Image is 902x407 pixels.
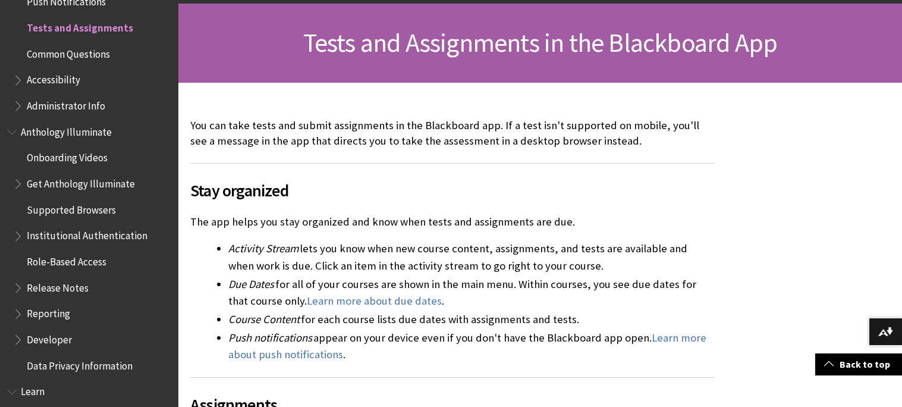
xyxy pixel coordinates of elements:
[21,382,45,398] span: Learn
[27,70,80,86] span: Accessibility
[27,18,133,34] span: Tests and Assignments
[228,312,300,326] span: Course Content
[27,304,70,320] span: Reporting
[228,277,274,291] span: Due Dates
[27,174,135,190] span: Get Anthology Illuminate
[228,242,298,255] span: Activity Stream
[27,148,108,164] span: Onboarding Videos
[190,118,714,149] p: You can take tests and submit assignments in the Blackboard app. If a test isn't supported on mob...
[27,44,110,60] span: Common Questions
[27,356,133,372] span: Data Privacy Information
[190,214,714,230] p: The app helps you stay organized and know when tests and assignments are due.
[228,276,714,309] li: for all of your courses are shown in the main menu. Within courses, you see due dates for that co...
[228,311,714,328] li: for each course lists due dates with assignments and tests.
[228,331,706,362] a: Learn more about push notifications
[27,96,105,112] span: Administrator Info
[27,226,147,242] span: Institutional Authentication
[303,26,778,59] span: Tests and Assignments in the Blackboard App
[307,294,442,308] a: Learn more about due dates
[7,122,171,376] nav: Book outline for Anthology Illuminate
[21,122,112,138] span: Anthology Illuminate
[190,178,714,203] span: Stay organized
[228,330,714,363] li: appear on your device even if you don't have the Blackboard app open. .
[815,353,902,375] a: Back to top
[27,200,116,216] span: Supported Browsers
[228,331,312,345] span: Push notifications
[27,330,72,346] span: Developer
[228,240,714,274] li: lets you know when new course content, assignments, and tests are available and when work is due....
[27,252,106,268] span: Role-Based Access
[27,278,89,294] span: Release Notes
